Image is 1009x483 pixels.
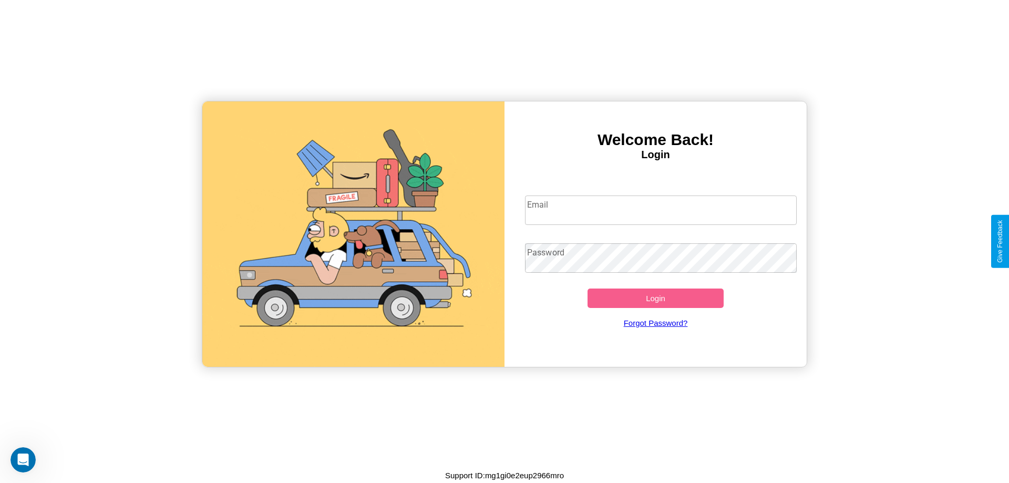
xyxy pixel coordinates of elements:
[520,308,792,338] a: Forgot Password?
[996,220,1004,263] div: Give Feedback
[202,101,504,367] img: gif
[504,149,807,161] h4: Login
[445,468,564,482] p: Support ID: mg1gi0e2eup2966mro
[11,447,36,472] iframe: Intercom live chat
[588,289,724,308] button: Login
[504,131,807,149] h3: Welcome Back!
